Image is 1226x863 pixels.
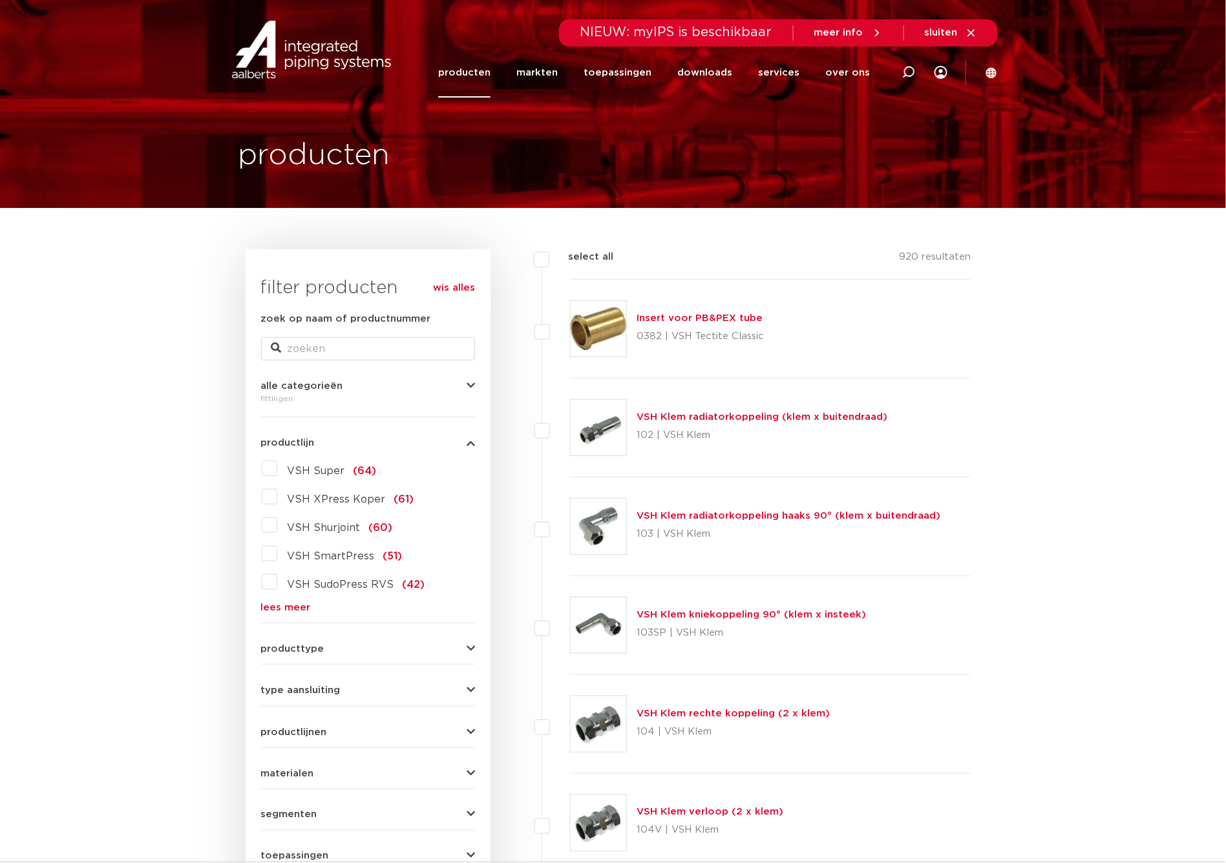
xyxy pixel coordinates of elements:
span: meer info [814,28,863,37]
span: VSH SmartPress [288,551,375,561]
a: sluiten [925,27,977,39]
span: segmenten [261,810,317,820]
span: producttype [261,644,324,654]
nav: Menu [438,48,870,98]
img: Thumbnail for VSH Klem radiatorkoppeling (klem x buitendraad) [571,400,626,455]
button: productlijnen [261,727,475,737]
span: materialen [261,769,314,778]
p: 0382 | VSH Tectite Classic [637,326,765,347]
img: Thumbnail for VSH Klem kniekoppeling 90° (klem x insteek) [571,598,626,653]
span: productlijnen [261,727,327,737]
a: Insert voor PB&PEX tube [637,313,763,323]
span: toepassingen [261,851,329,861]
h1: producten [238,135,390,176]
h3: filter producten [261,275,475,301]
span: (61) [394,494,414,504]
span: (42) [403,579,425,590]
img: Thumbnail for VSH Klem verloop (2 x klem) [571,795,626,851]
a: VSH Klem kniekoppeling 90° (klem x insteek) [637,610,867,619]
button: alle categorieën [261,381,475,391]
span: (64) [354,466,377,476]
a: producten [438,48,491,98]
span: type aansluiting [261,685,341,695]
img: Thumbnail for VSH Klem rechte koppeling (2 x klem) [571,696,626,752]
a: VSH Klem radiatorkoppeling (klem x buitendraad) [637,412,888,422]
span: VSH Super [288,466,345,476]
button: producttype [261,644,475,654]
p: 920 resultaten [899,249,971,269]
p: 102 | VSH Klem [637,425,888,446]
span: productlijn [261,438,315,448]
img: Thumbnail for VSH Klem radiatorkoppeling haaks 90° (klem x buitendraad) [571,499,626,554]
span: VSH SudoPress RVS [288,579,394,590]
p: 103 | VSH Klem [637,524,941,545]
a: services [758,48,799,98]
button: materialen [261,769,475,778]
p: 104V | VSH Klem [637,820,784,841]
a: downloads [677,48,732,98]
p: 103SP | VSH Klem [637,623,867,643]
div: fittingen [261,391,475,406]
a: markten [516,48,558,98]
span: sluiten [925,28,958,37]
p: 104 | VSH Klem [637,722,830,742]
img: Thumbnail for Insert voor PB&PEX tube [571,301,626,357]
a: lees meer [261,603,475,612]
a: VSH Klem verloop (2 x klem) [637,807,784,817]
button: segmenten [261,810,475,820]
span: VSH Shurjoint [288,523,361,533]
a: VSH Klem rechte koppeling (2 x klem) [637,709,830,718]
span: NIEUW: myIPS is beschikbaar [580,26,772,39]
a: over ons [825,48,870,98]
button: type aansluiting [261,685,475,695]
label: zoek op naam of productnummer [261,311,431,327]
span: (60) [369,523,393,533]
span: (51) [383,551,403,561]
button: toepassingen [261,851,475,861]
label: select all [549,249,614,265]
a: toepassingen [584,48,651,98]
span: alle categorieën [261,381,343,391]
button: productlijn [261,438,475,448]
a: wis alles [433,280,475,296]
a: VSH Klem radiatorkoppeling haaks 90° (klem x buitendraad) [637,511,941,521]
a: meer info [814,27,883,39]
input: zoeken [261,337,475,360]
span: VSH XPress Koper [288,494,386,504]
